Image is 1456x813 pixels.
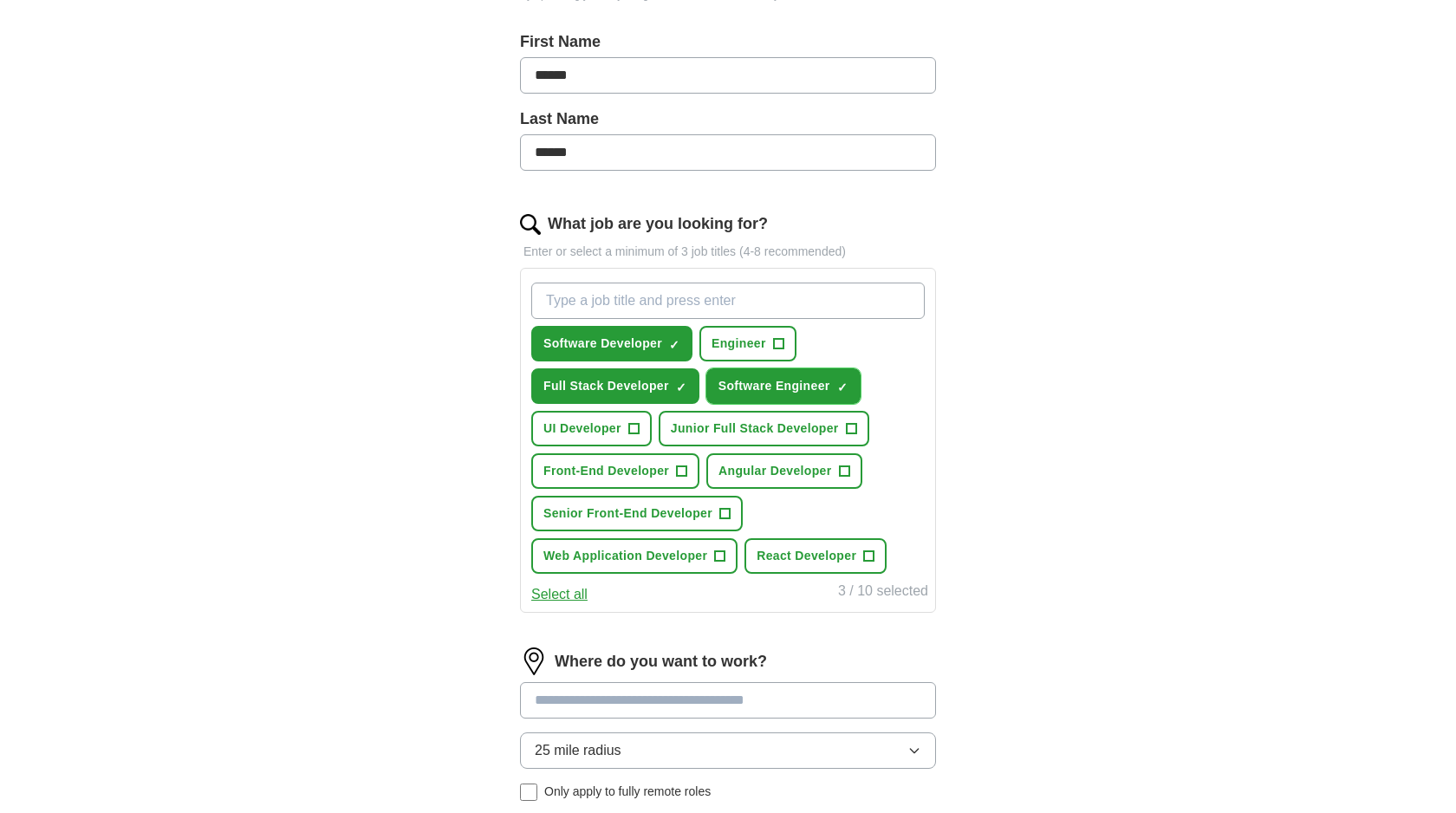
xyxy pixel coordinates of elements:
[548,212,768,236] label: What job are you looking for?
[531,411,652,446] button: UI Developer
[744,538,887,574] button: React Developer
[544,783,711,801] span: Only apply to fully remote roles
[699,326,796,361] button: Engineer
[659,411,869,446] button: Junior Full Stack Developer
[531,584,588,605] button: Select all
[706,453,861,489] button: Angular Developer
[757,547,856,565] span: React Developer
[676,380,686,394] span: ✓
[543,335,662,353] span: Software Developer
[543,504,712,523] span: Senior Front-End Developer
[837,380,848,394] span: ✓
[520,243,936,261] p: Enter or select a minimum of 3 job titles (4-8 recommended)
[520,214,541,235] img: search.png
[531,496,743,531] button: Senior Front-End Developer
[543,547,707,565] span: Web Application Developer
[718,462,831,480] span: Angular Developer
[706,368,861,404] button: Software Engineer✓
[555,650,767,673] label: Where do you want to work?
[520,647,548,675] img: location.png
[718,377,830,395] span: Software Engineer
[520,732,936,769] button: 25 mile radius
[669,338,679,352] span: ✓
[543,462,669,480] span: Front-End Developer
[520,30,936,54] label: First Name
[543,420,621,438] span: UI Developer
[531,283,925,319] input: Type a job title and press enter
[671,420,839,438] span: Junior Full Stack Developer
[838,581,928,605] div: 3 / 10 selected
[531,368,699,404] button: Full Stack Developer✓
[543,377,669,395] span: Full Stack Developer
[520,107,936,131] label: Last Name
[520,784,537,801] input: Only apply to fully remote roles
[712,335,766,353] span: Engineer
[531,538,738,574] button: Web Application Developer
[531,326,692,361] button: Software Developer✓
[531,453,699,489] button: Front-End Developer
[535,740,621,761] span: 25 mile radius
